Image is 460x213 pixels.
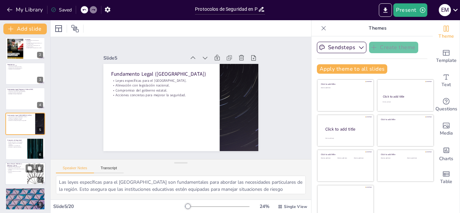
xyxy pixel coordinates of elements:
[7,192,43,194] p: Importancia de la colaboración.
[433,166,460,190] div: Add a table
[7,69,33,70] p: Preparación ante emergencias.
[325,138,368,139] div: Click to add body
[7,119,33,120] p: Compromiso del gobierno estatal.
[439,3,451,17] button: E M
[53,23,64,34] div: Layout
[317,64,387,74] button: Apply theme to all slides
[37,202,43,208] div: 8
[7,88,43,91] p: Fundamento Legal (Nacional y Federal EMS)
[37,177,43,183] div: 7
[26,165,34,173] button: Duplicate Slide
[7,194,43,195] p: Garantizar un aprendizaje seguro.
[381,153,429,156] div: Click to add title
[53,203,185,210] div: Slide 5 / 20
[25,45,43,47] p: La colaboración es clave para una educación segura.
[433,20,460,44] div: Change the overall theme
[7,66,33,67] p: Protección de derechos humanos.
[440,130,453,137] span: Media
[321,153,369,156] div: Click to add title
[439,4,451,16] div: E M
[108,47,190,62] div: Slide 5
[407,157,428,159] div: Click to add text
[7,92,43,94] p: Consecuencias del incumplimiento.
[317,42,366,53] button: Sendsteps
[433,69,460,93] div: Add text boxes
[7,91,43,93] p: Proporcionan guía sobre responsabilidades.
[7,146,25,148] p: Simulacros y ejercicios prácticos.
[7,168,25,171] p: Capacitación en el manejo de situaciones sensibles.
[5,138,45,160] div: 6
[433,44,460,69] div: Add ready made slides
[37,102,43,108] div: 4
[256,203,272,210] div: 24 %
[7,191,43,192] p: Creación de un entorno educativo positivo.
[7,67,33,69] p: Promoción de un ambiente seguro.
[7,120,33,121] p: Acciones concretas para mejorar la seguridad.
[113,63,215,81] p: Fundamento Legal ([GEOGRAPHIC_DATA])
[3,24,47,34] button: Add slide
[7,65,33,66] p: Prevención de riesgos.
[7,143,25,145] p: Enfoque integral en la comunidad educativa.
[71,25,79,33] span: Position
[37,127,43,133] div: 5
[369,42,418,53] button: Create theme
[7,94,43,95] p: Estándares mínimos de seguridad.
[7,142,25,143] p: Medidas preventivas y de respuesta.
[433,117,460,141] div: Add images, graphics, shapes or video
[436,57,457,64] span: Template
[111,85,212,101] p: Acciones concretas para mejorar la seguridad.
[25,47,43,48] p: La capacitación del personal es crucial.
[7,90,43,91] p: Leyes nacionales establecen obligaciones.
[25,40,43,42] p: La seguridad es esencial para el aprendizaje.
[7,139,25,141] p: Protocolos de Seguridad
[37,77,43,83] div: 3
[7,116,33,117] p: Leyes específicas para el [GEOGRAPHIC_DATA].
[5,87,45,110] div: 4
[325,127,368,132] div: Click to add title
[5,63,45,85] div: 3
[113,71,214,86] p: Leyes específicas para el [GEOGRAPHIC_DATA].
[7,167,25,168] p: Prevención y marco de acción.
[284,204,307,209] span: Single View
[5,37,45,60] div: 2
[5,188,45,210] div: 8
[381,118,429,120] div: Click to add title
[435,105,457,113] span: Questions
[441,81,451,88] span: Text
[7,163,25,167] p: Abuso Sexual, Maltrato o [MEDICAL_DATA]
[354,157,369,159] div: Click to add text
[195,4,258,14] input: Insert title
[321,87,369,89] div: Click to add text
[35,165,43,173] button: Delete Slide
[440,178,452,185] span: Table
[7,117,33,119] p: Alineación con legislación nacional.
[56,176,306,194] textarea: Las leyes específicas para el [GEOGRAPHIC_DATA] son fundamentales para abordar las necesidades pa...
[393,3,427,17] button: Present
[321,83,369,85] div: Click to add title
[337,157,353,159] div: Click to add text
[321,157,336,159] div: Click to add text
[94,166,124,173] button: Transcript
[7,166,25,167] p: Protocolos claros son esenciales.
[7,171,25,173] p: Sensibilización de la comunidad educativa.
[37,52,43,58] div: 2
[25,38,43,40] p: Contexto
[7,145,25,147] p: Capacitación y sensibilización.
[5,4,46,15] button: My Library
[51,7,72,13] div: Saved
[5,113,45,135] div: 5
[37,152,43,158] div: 6
[7,190,43,191] p: Obligación legal y responsabilidad ética.
[112,81,213,96] p: Compromiso del gobierno estatal.
[383,101,427,103] div: Click to add text
[112,76,213,91] p: Alineación con legislación nacional.
[25,42,43,45] p: La implementación de protocolos es un compromiso ético.
[7,64,33,66] p: Importancia
[383,95,428,99] div: Click to add title
[56,166,94,173] button: Speaker Notes
[439,155,453,163] span: Charts
[433,141,460,166] div: Add charts and graphs
[381,157,402,159] div: Click to add text
[329,20,426,36] p: Themes
[433,93,460,117] div: Get real-time input from your audience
